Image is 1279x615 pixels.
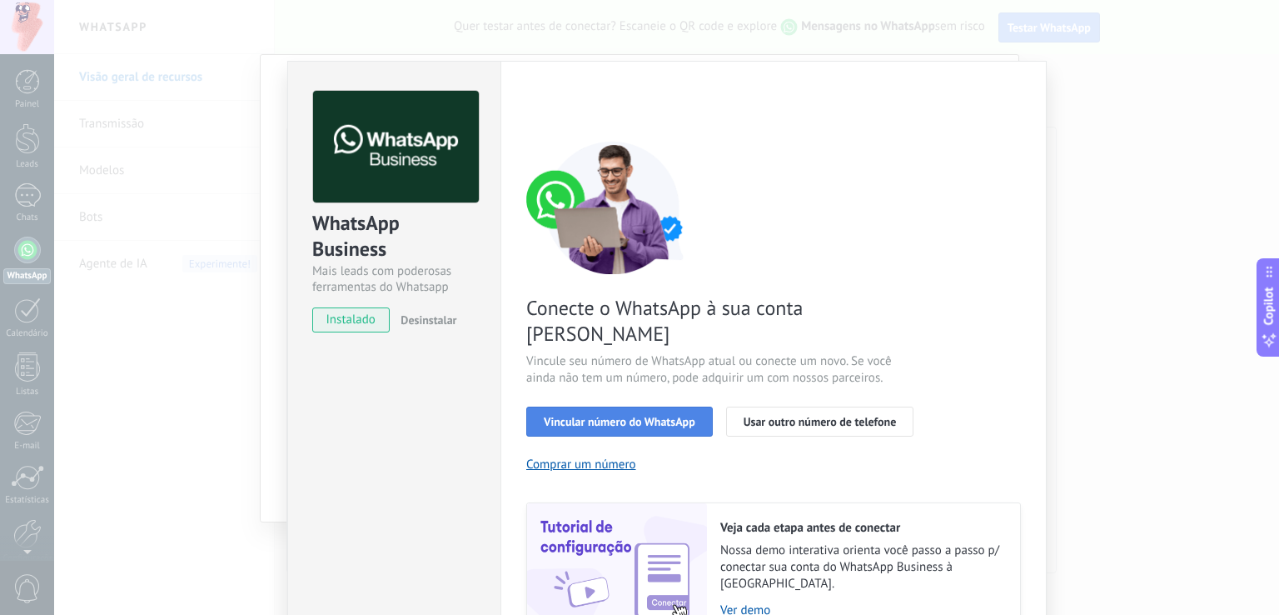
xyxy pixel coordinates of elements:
button: Comprar um número [526,457,636,472]
div: Mais leads com poderosas ferramentas do Whatsapp [312,263,476,295]
span: Nossa demo interativa orienta você passo a passo p/ conectar sua conta do WhatsApp Business à [GE... [720,542,1003,592]
h2: Veja cada etapa antes de conectar [720,520,1003,536]
button: Usar outro número de telefone [726,407,914,437]
button: Desinstalar [394,307,456,332]
div: WhatsApp Business [312,210,476,263]
span: instalado [313,307,389,332]
span: Vincular número do WhatsApp [544,416,695,427]
span: Copilot [1261,287,1277,326]
span: Desinstalar [401,312,456,327]
img: connect number [526,141,701,274]
span: Usar outro número de telefone [744,416,897,427]
span: Conecte o WhatsApp à sua conta [PERSON_NAME] [526,295,923,347]
button: Vincular número do WhatsApp [526,407,713,437]
span: Vincule seu número de WhatsApp atual ou conecte um novo. Se você ainda não tem um número, pode ad... [526,353,923,387]
img: logo_main.png [313,91,479,203]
